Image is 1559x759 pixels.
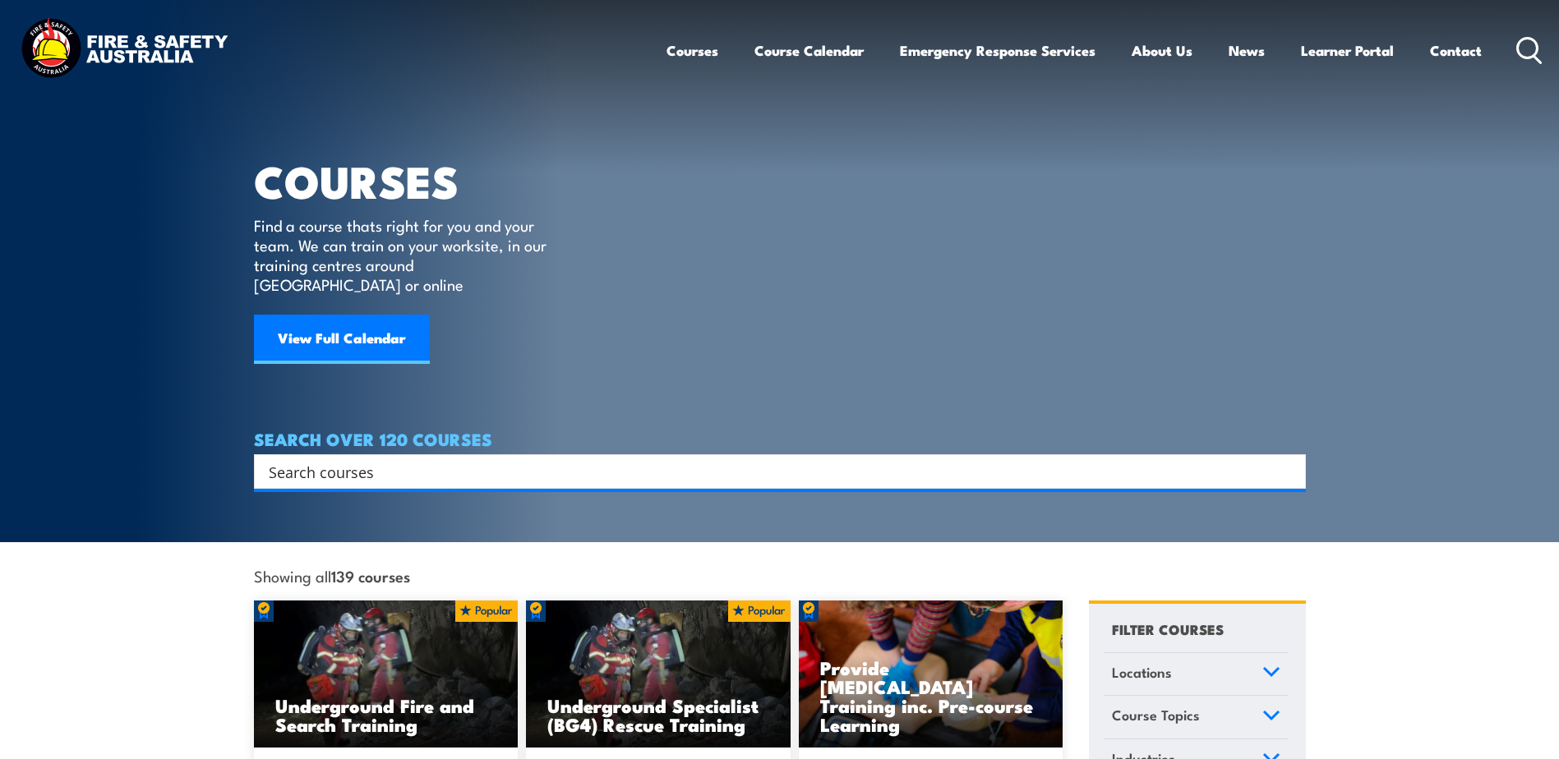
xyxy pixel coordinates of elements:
strong: 139 courses [331,564,410,586]
a: Course Topics [1105,696,1288,738]
a: Underground Fire and Search Training [254,600,519,748]
h4: SEARCH OVER 120 COURSES [254,430,1306,448]
img: Underground mine rescue [254,600,519,748]
form: Search form [272,460,1273,483]
p: Find a course thats right for you and your team. We can train on your worksite, in our training c... [254,215,554,294]
h1: COURSES [254,161,570,200]
h3: Provide [MEDICAL_DATA] Training inc. Pre-course Learning [820,658,1042,734]
h3: Underground Specialist (BG4) Rescue Training [547,696,769,734]
a: View Full Calendar [254,315,430,364]
a: Courses [666,29,718,72]
a: Contact [1430,29,1482,72]
a: Underground Specialist (BG4) Rescue Training [526,600,791,748]
a: Course Calendar [754,29,864,72]
a: Provide [MEDICAL_DATA] Training inc. Pre-course Learning [799,600,1063,748]
button: Search magnifier button [1277,460,1300,483]
a: News [1229,29,1265,72]
span: Showing all [254,567,410,584]
a: Locations [1105,653,1288,696]
span: Course Topics [1112,704,1200,726]
h3: Underground Fire and Search Training [275,696,497,734]
img: Underground mine rescue [526,600,791,748]
span: Locations [1112,661,1172,683]
a: Learner Portal [1301,29,1394,72]
a: Emergency Response Services [900,29,1095,72]
img: Low Voltage Rescue and Provide CPR [799,600,1063,748]
a: About Us [1132,29,1192,72]
h4: FILTER COURSES [1112,618,1224,640]
input: Search input [269,459,1270,484]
